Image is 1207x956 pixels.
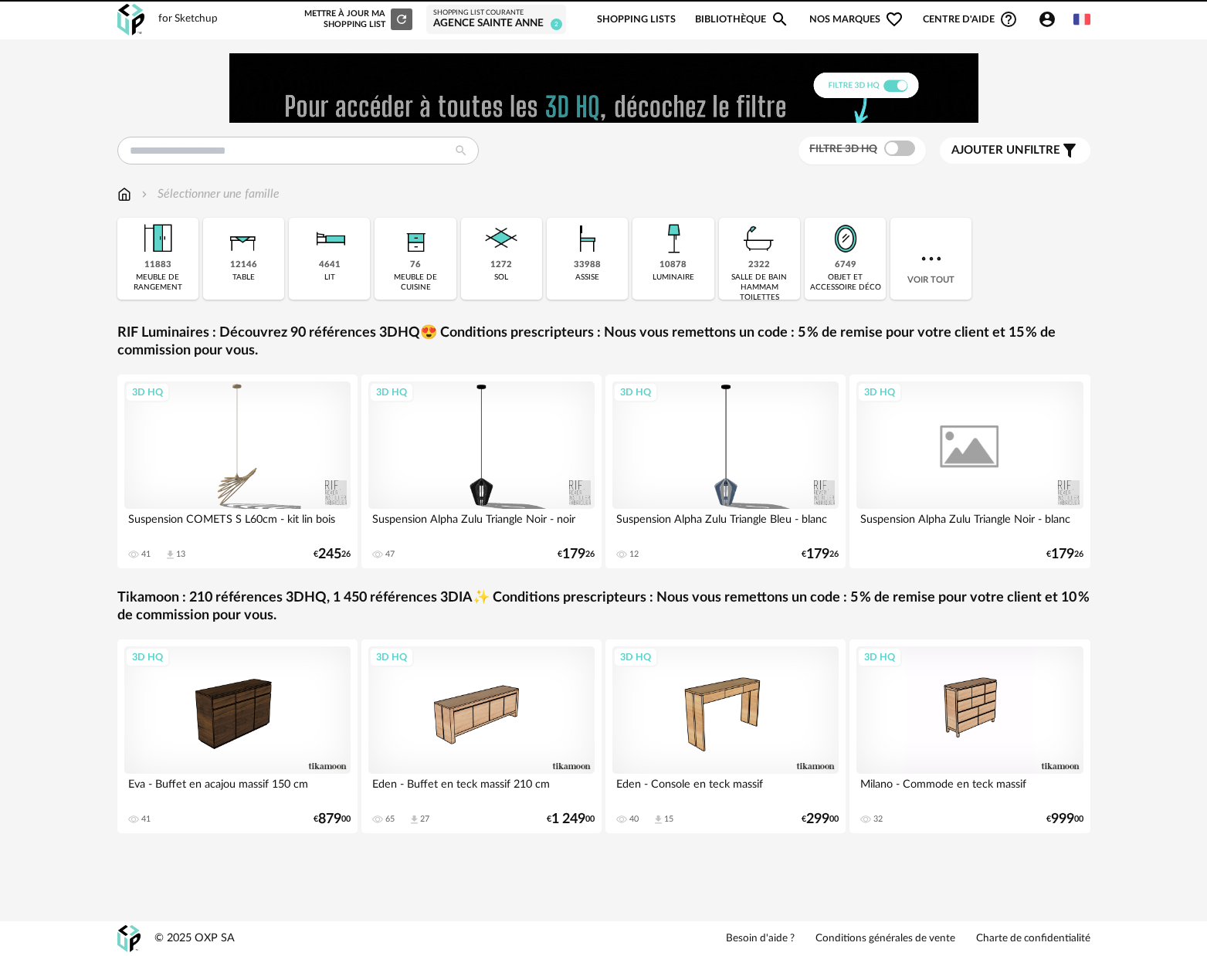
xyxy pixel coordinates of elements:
div: 15 [664,814,673,825]
div: 40 [629,814,639,825]
div: € 26 [1046,549,1083,560]
div: 12146 [230,259,257,271]
div: 13 [176,549,185,560]
div: 33988 [574,259,601,271]
div: Suspension Alpha Zulu Triangle Noir - noir [368,509,595,540]
div: for Sketchup [158,12,218,26]
a: 3D HQ Eden - Console en teck massif 40 Download icon 15 €29900 [605,639,846,833]
img: FILTRE%20HQ%20NEW_V1%20(4).gif [229,53,978,123]
div: 47 [385,549,395,560]
button: Ajouter unfiltre Filter icon [940,137,1090,164]
div: 3D HQ [857,382,902,402]
span: filtre [951,143,1060,158]
div: 65 [385,814,395,825]
div: Eva - Buffet en acajou massif 150 cm [124,774,351,805]
span: Heart Outline icon [885,10,904,29]
span: 179 [562,549,585,560]
div: Agence Sainte Anne [433,17,559,31]
a: Tikamoon : 210 références 3DHQ, 1 450 références 3DIA✨ Conditions prescripteurs : Nous vous remet... [117,589,1090,625]
div: objet et accessoire déco [809,273,881,293]
a: 3D HQ Suspension Alpha Zulu Triangle Bleu - blanc 12 €17926 [605,375,846,568]
img: Sol.png [480,218,522,259]
div: Mettre à jour ma Shopping List [301,8,412,30]
div: salle de bain hammam toilettes [724,273,795,303]
div: 2322 [748,259,770,271]
a: BibliothèqueMagnify icon [695,2,789,38]
div: 3D HQ [369,382,414,402]
div: 3D HQ [125,647,170,667]
img: Miroir.png [825,218,866,259]
a: Conditions générales de vente [815,932,955,946]
span: Help Circle Outline icon [999,10,1018,29]
img: OXP [117,925,141,952]
img: Literie.png [309,218,351,259]
img: svg+xml;base64,PHN2ZyB3aWR0aD0iMTYiIGhlaWdodD0iMTYiIHZpZXdCb3g9IjAgMCAxNiAxNiIgZmlsbD0ibm9uZSIgeG... [138,185,151,203]
a: 3D HQ Suspension Alpha Zulu Triangle Noir - blanc €17926 [849,375,1090,568]
div: 3D HQ [369,647,414,667]
div: sol [494,273,508,283]
div: € 00 [802,814,839,825]
div: 27 [420,814,429,825]
div: € 26 [802,549,839,560]
div: meuble de cuisine [379,273,451,293]
a: 3D HQ Eden - Buffet en teck massif 210 cm 65 Download icon 27 €1 24900 [361,639,602,833]
div: 3D HQ [125,382,170,402]
span: Refresh icon [395,15,409,23]
a: 3D HQ Milano - Commode en teck massif 32 €99900 [849,639,1090,833]
img: fr [1073,11,1090,28]
div: 3D HQ [613,382,658,402]
span: Account Circle icon [1038,10,1056,29]
a: RIF Luminaires : Découvrez 90 références 3DHQ😍 Conditions prescripteurs : Nous vous remettons un ... [117,324,1090,361]
img: OXP [117,4,144,36]
div: Eden - Buffet en teck massif 210 cm [368,774,595,805]
span: Download icon [653,814,664,825]
div: 1272 [490,259,512,271]
span: 2 [551,19,562,30]
span: Account Circle icon [1038,10,1063,29]
div: Sélectionner une famille [138,185,280,203]
div: Suspension COMETS S L60cm - kit lin bois [124,509,351,540]
div: meuble de rangement [122,273,194,293]
a: 3D HQ Suspension Alpha Zulu Triangle Noir - noir 47 €17926 [361,375,602,568]
img: Meuble%20de%20rangement.png [137,218,178,259]
div: Voir tout [890,218,971,300]
div: 41 [141,814,151,825]
span: Download icon [164,549,176,561]
div: Suspension Alpha Zulu Triangle Noir - blanc [856,509,1083,540]
div: 32 [873,814,883,825]
img: Assise.png [567,218,609,259]
div: 41 [141,549,151,560]
span: 245 [318,549,341,560]
a: 3D HQ Eva - Buffet en acajou massif 150 cm 41 €87900 [117,639,358,833]
div: 4641 [319,259,341,271]
img: Rangement.png [395,218,436,259]
a: Besoin d'aide ? [726,932,795,946]
div: € 26 [314,549,351,560]
span: 1 249 [551,814,585,825]
div: 3D HQ [613,647,658,667]
span: 179 [806,549,829,560]
div: 3D HQ [857,647,902,667]
img: Table.png [222,218,264,259]
span: Filter icon [1060,141,1079,160]
div: 76 [410,259,421,271]
div: € 00 [1046,814,1083,825]
a: Charte de confidentialité [976,932,1090,946]
div: table [232,273,255,283]
div: Shopping List courante [433,8,559,18]
div: € 26 [558,549,595,560]
span: 879 [318,814,341,825]
div: Suspension Alpha Zulu Triangle Bleu - blanc [612,509,839,540]
div: assise [575,273,599,283]
a: 3D HQ Suspension COMETS S L60cm - kit lin bois 41 Download icon 13 €24526 [117,375,358,568]
img: svg+xml;base64,PHN2ZyB3aWR0aD0iMTYiIGhlaWdodD0iMTciIHZpZXdCb3g9IjAgMCAxNiAxNyIgZmlsbD0ibm9uZSIgeG... [117,185,131,203]
a: Shopping List courante Agence Sainte Anne 2 [433,8,559,31]
div: Eden - Console en teck massif [612,774,839,805]
span: Ajouter un [951,144,1024,156]
div: lit [324,273,335,283]
div: luminaire [653,273,694,283]
img: Salle%20de%20bain.png [738,218,780,259]
div: © 2025 OXP SA [154,931,235,946]
span: Download icon [409,814,420,825]
span: Centre d'aideHelp Circle Outline icon [923,10,1018,29]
